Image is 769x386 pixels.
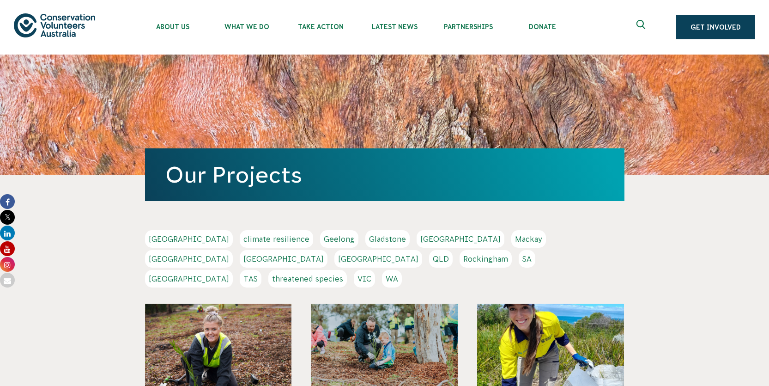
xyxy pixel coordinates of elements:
span: Donate [505,23,579,31]
a: Rockingham [460,250,512,268]
a: SA [519,250,535,268]
a: WA [382,270,402,288]
a: [GEOGRAPHIC_DATA] [145,270,233,288]
span: Take Action [284,23,357,31]
a: Our Projects [165,162,302,187]
img: logo.svg [14,13,95,37]
a: Geelong [320,230,358,248]
a: Mackay [511,230,546,248]
span: Latest News [357,23,431,31]
a: Get Involved [676,15,755,39]
button: Expand search box Close search box [631,16,653,38]
a: QLD [429,250,453,268]
a: [GEOGRAPHIC_DATA] [240,250,327,268]
a: [GEOGRAPHIC_DATA] [334,250,422,268]
a: climate resilience [240,230,313,248]
a: threatened species [268,270,347,288]
a: TAS [240,270,261,288]
a: VIC [354,270,375,288]
span: Partnerships [431,23,505,31]
span: What We Do [210,23,284,31]
span: About Us [136,23,210,31]
span: Expand search box [636,20,648,35]
a: [GEOGRAPHIC_DATA] [145,230,233,248]
a: Gladstone [365,230,410,248]
a: [GEOGRAPHIC_DATA] [145,250,233,268]
a: [GEOGRAPHIC_DATA] [417,230,504,248]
